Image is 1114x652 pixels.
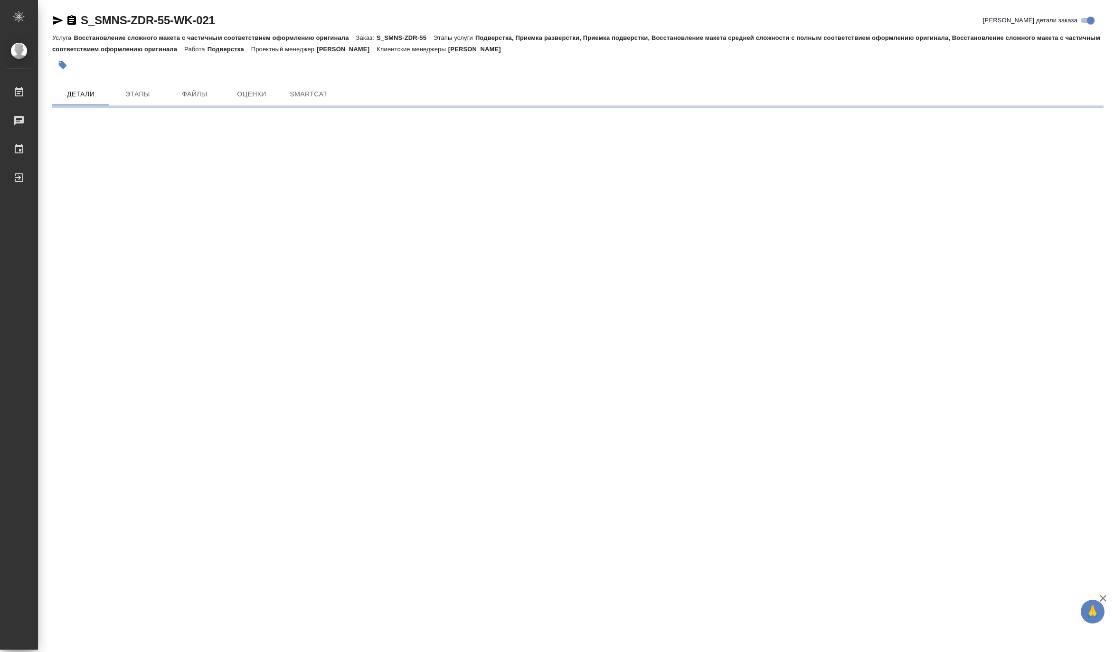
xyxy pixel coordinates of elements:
span: [PERSON_NAME] детали заказа [983,16,1077,25]
span: SmartCat [286,88,331,100]
p: Проектный менеджер [251,46,317,53]
p: Услуга [52,34,74,41]
p: Клиентские менеджеры [377,46,448,53]
p: [PERSON_NAME] [317,46,377,53]
p: Подверстка [208,46,251,53]
p: Этапы услуги [434,34,475,41]
p: S_SMNS-ZDR-55 [377,34,434,41]
button: 🙏 [1081,600,1105,624]
button: Скопировать ссылку [66,15,77,26]
span: 🙏 [1085,602,1101,622]
button: Скопировать ссылку для ЯМессенджера [52,15,64,26]
span: Детали [58,88,104,100]
button: Добавить тэг [52,55,73,76]
span: Оценки [229,88,274,100]
p: Заказ: [356,34,377,41]
p: Восстановление сложного макета с частичным соответствием оформлению оригинала [74,34,356,41]
span: Файлы [172,88,217,100]
span: Этапы [115,88,160,100]
a: S_SMNS-ZDR-55-WK-021 [81,14,215,27]
p: Работа [184,46,208,53]
p: Подверстка, Приемка разверстки, Приемка подверстки, Восстановление макета средней сложности с пол... [52,34,1100,53]
p: [PERSON_NAME] [448,46,508,53]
